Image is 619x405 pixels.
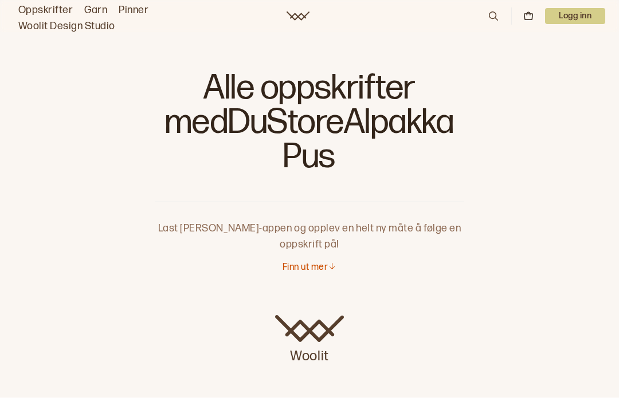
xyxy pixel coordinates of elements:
[155,202,464,253] p: Last [PERSON_NAME]-appen og opplev en helt ny måte å følge en oppskrift på!
[545,8,605,24] button: User dropdown
[119,2,148,18] a: Pinner
[275,315,344,343] img: Woolit
[84,2,107,18] a: Garn
[287,11,309,21] a: Woolit
[155,69,464,183] h1: Alle oppskrifter med DuStoreAlpakka Pus
[275,315,344,365] a: Woolit
[18,2,73,18] a: Oppskrifter
[283,262,336,274] button: Finn ut mer
[545,8,605,24] p: Logg inn
[275,343,344,365] p: Woolit
[283,262,328,274] p: Finn ut mer
[18,18,115,34] a: Woolit Design Studio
